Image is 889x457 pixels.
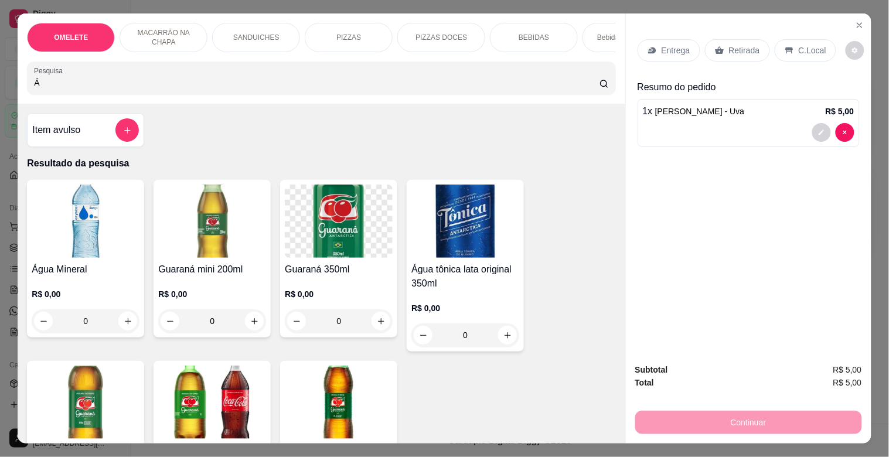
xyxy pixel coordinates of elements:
[597,33,656,42] p: Bebidas Alcoólicas
[32,185,139,258] img: product-image
[285,366,393,439] img: product-image
[833,376,862,389] span: R$ 5,00
[729,45,760,56] p: Retirada
[158,185,266,258] img: product-image
[799,45,826,56] p: C.Local
[635,378,654,387] strong: Total
[836,123,854,142] button: decrease-product-quantity
[411,302,519,314] p: R$ 0,00
[130,28,197,47] p: MACARRÃO NA CHAPA
[415,33,467,42] p: PIZZAS DOCES
[826,105,854,117] p: R$ 5,00
[233,33,280,42] p: SANDUICHES
[846,41,864,60] button: decrease-product-quantity
[833,363,862,376] span: R$ 5,00
[54,33,88,42] p: OMELETE
[662,45,690,56] p: Entrega
[812,123,831,142] button: decrease-product-quantity
[635,365,668,374] strong: Subtotal
[34,77,600,88] input: Pesquisa
[519,33,549,42] p: BEBIDAS
[850,16,869,35] button: Close
[115,118,139,142] button: add-separate-item
[411,185,519,258] img: product-image
[158,366,266,439] img: product-image
[336,33,361,42] p: PIZZAS
[34,66,67,76] label: Pesquisa
[32,262,139,277] h4: Água Mineral
[285,185,393,258] img: product-image
[32,288,139,300] p: R$ 0,00
[655,107,744,116] span: [PERSON_NAME] - Uva
[285,262,393,277] h4: Guaraná 350ml
[32,123,80,137] h4: Item avulso
[158,262,266,277] h4: Guaraná mini 200ml
[643,104,745,118] p: 1 x
[158,288,266,300] p: R$ 0,00
[32,366,139,439] img: product-image
[638,80,860,94] p: Resumo do pedido
[411,262,519,291] h4: Água tônica lata original 350ml
[285,288,393,300] p: R$ 0,00
[27,156,615,170] p: Resultado da pesquisa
